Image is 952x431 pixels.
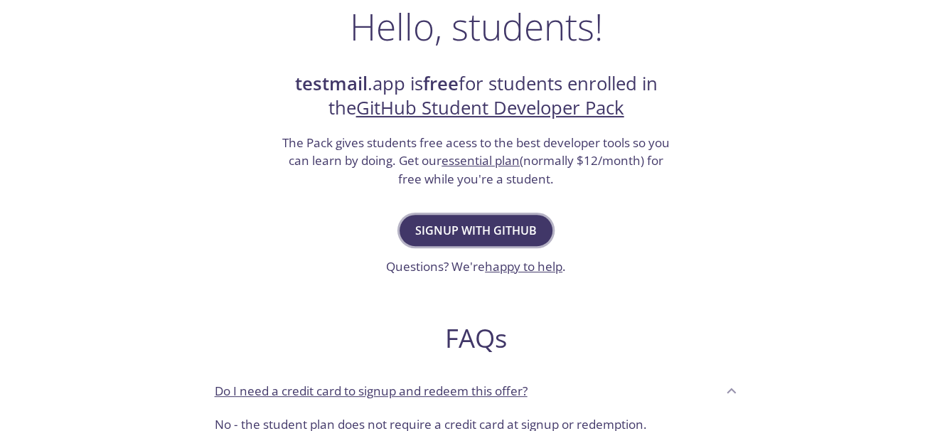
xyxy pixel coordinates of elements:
a: happy to help [485,258,562,275]
h3: Questions? We're . [386,257,566,276]
h2: FAQs [203,322,749,354]
strong: testmail [295,71,368,96]
h1: Hello, students! [350,5,603,48]
a: essential plan [442,152,520,169]
span: Signup with GitHub [415,220,537,240]
p: Do I need a credit card to signup and redeem this offer? [215,382,528,400]
h3: The Pack gives students free acess to the best developer tools so you can learn by doing. Get our... [281,134,672,188]
h2: .app is for students enrolled in the [281,72,672,121]
strong: free [423,71,459,96]
a: GitHub Student Developer Pack [356,95,624,120]
button: Signup with GitHub [400,215,552,246]
div: Do I need a credit card to signup and redeem this offer? [203,371,749,410]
